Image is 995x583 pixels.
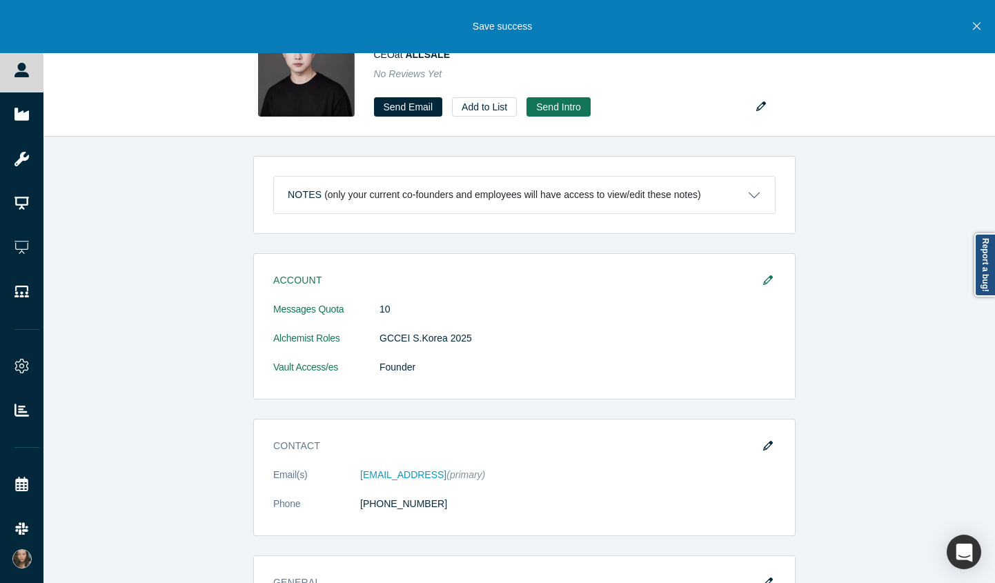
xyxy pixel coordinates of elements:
p: (only your current co-founders and employees will have access to view/edit these notes) [324,189,701,201]
dt: Alchemist Roles [273,331,380,360]
a: [EMAIL_ADDRESS] [360,469,446,480]
span: (primary) [446,469,485,480]
a: Report a bug! [974,233,995,297]
button: Notes (only your current co-founders and employees will have access to view/edit these notes) [274,177,775,213]
dd: Founder [380,360,776,375]
h3: Contact [273,439,756,453]
h3: Account [273,273,756,288]
h3: Notes [288,188,322,202]
dt: Messages Quota [273,302,380,331]
button: Add to List [452,97,517,117]
dt: Email(s) [273,468,360,497]
dt: Vault Access/es [273,360,380,389]
a: Send Email [374,97,443,117]
img: Shannon Gavrilchuk's Account [12,549,32,569]
dd: 10 [380,302,776,317]
dd: GCCEI S.Korea 2025 [380,331,776,346]
a: ALLSALE [405,49,450,60]
button: Send Intro [526,97,591,117]
span: CEO at [374,49,450,60]
p: Save success [473,19,532,34]
a: [PHONE_NUMBER] [360,498,447,509]
span: No Reviews Yet [374,68,442,79]
dt: Phone [273,497,360,526]
img: Mark Kim's Profile Image [258,20,355,117]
